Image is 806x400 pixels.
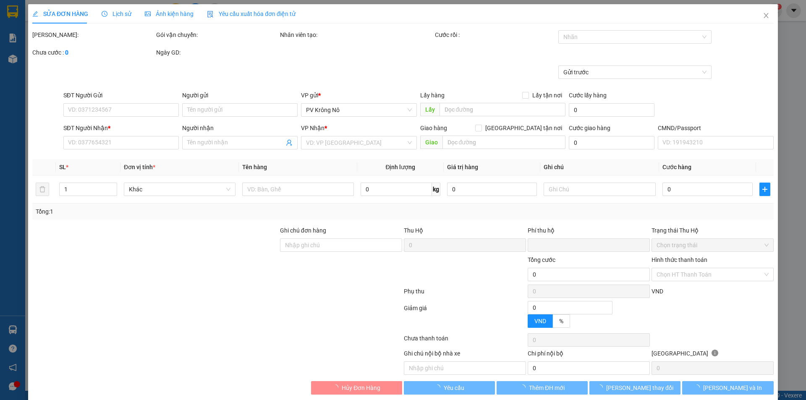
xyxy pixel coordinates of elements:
[124,164,155,170] span: Đơn vị tính
[569,92,607,99] label: Cước lấy hàng
[529,91,565,100] span: Lấy tận nơi
[652,256,707,263] label: Hình thức thanh toán
[435,30,557,39] div: Cước rồi :
[286,139,293,146] span: user-add
[306,104,412,116] span: PV Krông Nô
[528,256,555,263] span: Tổng cước
[386,164,416,170] span: Định lượng
[712,350,718,356] span: info-circle
[447,164,478,170] span: Giá trị hàng
[528,226,650,238] div: Phí thu hộ
[569,136,654,149] input: Cước giao hàng
[32,10,88,17] span: SỬA ĐƠN HÀNG
[36,183,49,196] button: delete
[63,91,179,100] div: SĐT Người Gửi
[32,11,38,17] span: edit
[497,381,588,395] button: Thêm ĐH mới
[442,136,565,149] input: Dọc đường
[444,383,464,392] span: Yêu cầu
[36,207,311,216] div: Tổng: 1
[145,10,194,17] span: Ảnh kiện hàng
[404,361,526,375] input: Nhập ghi chú
[156,30,278,39] div: Gói vận chuyển:
[207,10,296,17] span: Yêu cầu xuất hóa đơn điện tử
[403,303,527,332] div: Giảm giá
[59,164,66,170] span: SL
[569,125,610,131] label: Cước giao hàng
[434,384,444,390] span: loading
[342,383,380,392] span: Hủy Đơn Hàng
[129,183,230,196] span: Khác
[683,381,774,395] button: [PERSON_NAME] và In
[420,92,445,99] span: Lấy hàng
[703,383,762,392] span: [PERSON_NAME] và In
[534,318,546,324] span: VND
[432,183,440,196] span: kg
[569,103,654,117] input: Cước lấy hàng
[657,239,769,251] span: Chọn trạng thái
[280,30,433,39] div: Nhân viên tạo:
[301,125,325,131] span: VP Nhận
[597,384,606,390] span: loading
[280,227,326,234] label: Ghi chú đơn hàng
[652,226,774,235] div: Trạng thái Thu Hộ
[420,103,440,116] span: Lấy
[156,48,278,57] div: Ngày GD:
[32,48,154,57] div: Chưa cước :
[763,12,769,19] span: close
[482,123,565,133] span: [GEOGRAPHIC_DATA] tận nơi
[440,103,565,116] input: Dọc đường
[652,288,663,295] span: VND
[528,349,650,361] div: Chi phí nội bộ
[759,183,770,196] button: plus
[760,186,770,193] span: plus
[301,91,417,100] div: VP gửi
[65,49,68,56] b: 0
[606,383,673,392] span: [PERSON_NAME] thay đổi
[403,334,527,348] div: Chưa thanh toán
[145,11,151,17] span: picture
[242,183,354,196] input: VD: Bàn, Ghế
[182,91,298,100] div: Người gửi
[63,123,179,133] div: SĐT Người Nhận
[694,384,703,390] span: loading
[311,381,402,395] button: Hủy Đơn Hàng
[420,125,447,131] span: Giao hàng
[658,123,773,133] div: CMND/Passport
[332,384,342,390] span: loading
[589,381,680,395] button: [PERSON_NAME] thay đổi
[404,381,495,395] button: Yêu cầu
[207,11,214,18] img: icon
[182,123,298,133] div: Người nhận
[529,383,565,392] span: Thêm ĐH mới
[403,287,527,301] div: Phụ thu
[102,10,131,17] span: Lịch sử
[280,238,402,252] input: Ghi chú đơn hàng
[32,30,154,39] div: [PERSON_NAME]:
[242,164,267,170] span: Tên hàng
[404,227,423,234] span: Thu Hộ
[541,159,659,175] th: Ghi chú
[544,183,656,196] input: Ghi Chú
[662,164,691,170] span: Cước hàng
[520,384,529,390] span: loading
[754,4,778,28] button: Close
[404,349,526,361] div: Ghi chú nội bộ nhà xe
[559,318,563,324] span: %
[652,349,774,361] div: [GEOGRAPHIC_DATA]
[564,66,707,78] span: Gửi trước
[102,11,107,17] span: clock-circle
[420,136,442,149] span: Giao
